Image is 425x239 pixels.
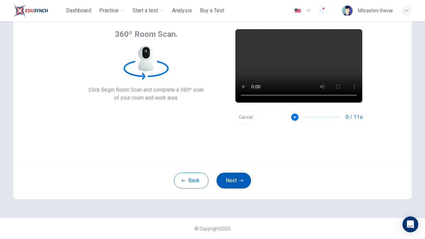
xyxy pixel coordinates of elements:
[63,5,94,17] button: Dashboard
[197,5,227,17] button: Buy a Test
[13,4,48,17] img: ELTC logo
[97,5,127,17] button: Practice
[66,7,91,15] span: Dashboard
[130,5,167,17] button: Start a test
[235,111,256,124] button: Cancel
[402,216,418,232] div: Open Intercom Messenger
[358,7,393,15] div: Mitrashini thevar
[174,173,209,189] button: Back
[13,4,63,17] a: ELTC logo
[195,226,230,231] span: © Copyright 2025
[172,7,192,15] span: Analysis
[115,29,178,40] span: 360º Room Scan.
[99,7,119,15] span: Practice
[346,113,363,121] span: 0 / 11s
[132,7,158,15] span: Start a test
[89,94,204,102] span: of your room and work area.
[216,173,251,189] button: Next
[294,8,302,13] img: en
[89,86,204,94] span: Click Begin Room Scan and complete a 360º scan
[200,7,224,15] span: Buy a Test
[342,5,353,16] img: Profile picture
[169,5,195,17] button: Analysis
